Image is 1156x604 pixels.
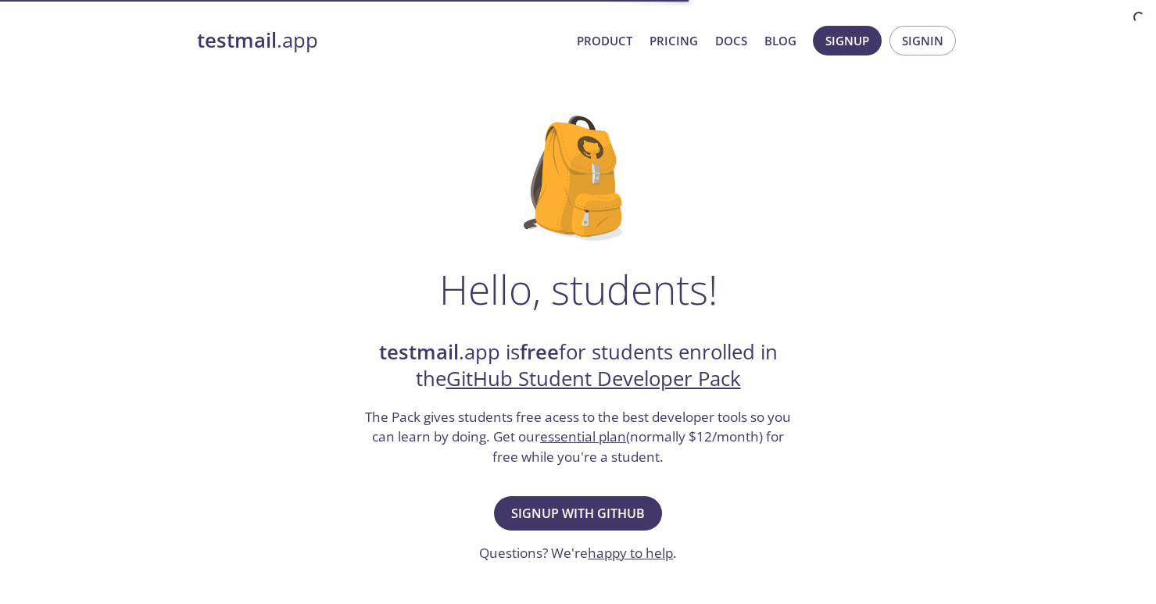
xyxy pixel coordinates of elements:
[511,502,645,524] span: Signup with GitHub
[524,116,632,241] img: github-student-backpack.png
[540,427,626,445] a: essential plan
[197,27,564,54] a: testmail.app
[520,338,559,366] strong: free
[379,338,459,366] strong: testmail
[479,543,677,563] h3: Questions? We're .
[363,407,793,467] h3: The Pack gives students free acess to the best developer tools so you can learn by doing. Get our...
[825,30,869,51] span: Signup
[764,30,796,51] a: Blog
[650,30,698,51] a: Pricing
[577,30,632,51] a: Product
[588,544,673,562] a: happy to help
[363,339,793,393] h2: .app is for students enrolled in the
[813,26,882,55] button: Signup
[889,26,956,55] button: Signin
[715,30,747,51] a: Docs
[494,496,662,531] button: Signup with GitHub
[446,365,741,392] a: GitHub Student Developer Pack
[439,266,718,313] h1: Hello, students!
[197,27,277,54] strong: testmail
[902,30,943,51] span: Signin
